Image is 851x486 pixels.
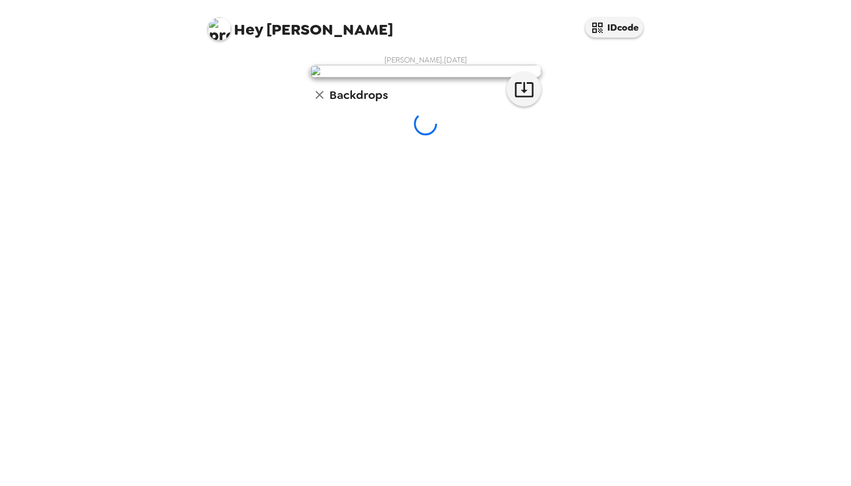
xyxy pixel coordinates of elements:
[329,86,388,104] h6: Backdrops
[585,17,643,38] button: IDcode
[384,55,467,65] span: [PERSON_NAME] , [DATE]
[206,135,645,165] p: Preparing backdrops. This may take a minute.
[234,19,263,40] span: Hey
[208,12,393,38] span: [PERSON_NAME]
[310,65,541,78] img: user
[208,17,231,41] img: profile pic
